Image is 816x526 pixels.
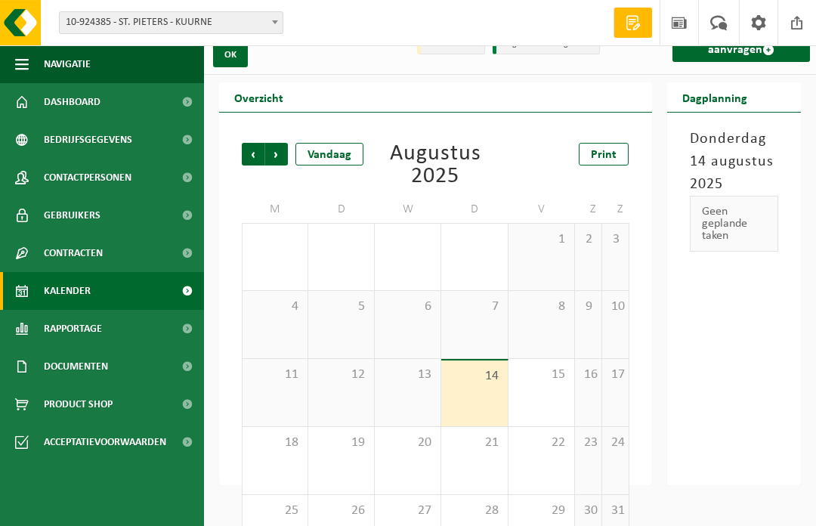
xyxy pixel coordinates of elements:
span: 15 [516,367,567,383]
span: 5 [316,299,366,315]
span: 11 [250,367,300,383]
span: 10 [610,299,621,315]
td: W [375,196,441,223]
span: 31 [610,503,621,519]
span: Gebruikers [44,196,100,234]
span: Volgende [265,143,288,166]
td: D [441,196,508,223]
span: 24 [610,435,621,451]
span: Bedrijfsgegevens [44,121,132,159]
span: 18 [250,435,300,451]
span: Dashboard [44,83,100,121]
button: OK [213,43,248,67]
span: 29 [516,503,567,519]
span: Print [591,149,617,161]
span: 28 [449,503,499,519]
div: Vandaag [295,143,363,166]
td: Z [602,196,629,223]
span: 16 [583,367,594,383]
span: 30 [583,503,594,519]
td: D [308,196,375,223]
span: 27 [382,503,433,519]
td: V [508,196,575,223]
span: 25 [250,503,300,519]
td: M [242,196,308,223]
span: Product Shop [44,385,113,423]
span: 17 [610,367,621,383]
span: Contactpersonen [44,159,131,196]
a: Print [579,143,629,166]
span: Rapportage [44,310,102,348]
span: 22 [516,435,567,451]
span: 8 [516,299,567,315]
td: Z [575,196,602,223]
span: 19 [316,435,366,451]
span: 10-924385 - ST. PIETERS - KUURNE [60,12,283,33]
span: Contracten [44,234,103,272]
h2: Overzicht [219,82,298,112]
h3: Donderdag 14 augustus 2025 [690,128,779,196]
span: 26 [316,503,366,519]
span: 9 [583,299,594,315]
span: 23 [583,435,594,451]
div: Geen geplande taken [690,196,779,252]
span: 2 [583,231,594,248]
h2: Dagplanning [667,82,762,112]
div: Augustus 2025 [372,143,499,188]
span: 12 [316,367,366,383]
span: 4 [250,299,300,315]
span: 3 [610,231,621,248]
span: Kalender [44,272,91,310]
span: Documenten [44,348,108,385]
span: 10-924385 - ST. PIETERS - KUURNE [59,11,283,34]
span: Navigatie [44,45,91,83]
span: 13 [382,367,433,383]
span: 1 [516,231,567,248]
span: 20 [382,435,433,451]
span: 6 [382,299,433,315]
span: Acceptatievoorwaarden [44,423,166,461]
span: 14 [449,368,499,385]
span: 21 [449,435,499,451]
span: 7 [449,299,499,315]
span: Vorige [242,143,264,166]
